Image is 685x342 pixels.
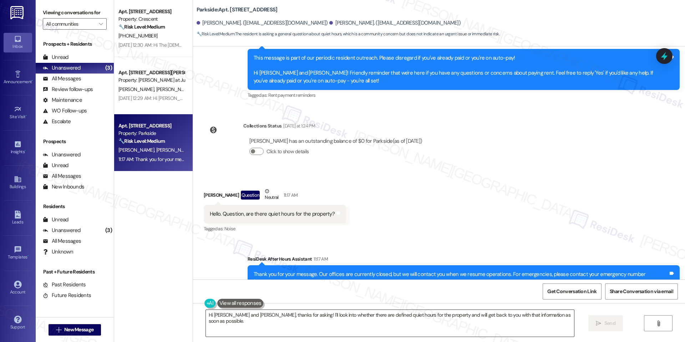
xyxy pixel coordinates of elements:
[248,255,680,265] div: ResiDesk After Hours Assistant
[26,113,27,118] span: •
[197,6,278,14] b: Parkside: Apt. [STREET_ADDRESS]
[605,283,678,300] button: Share Conversation via email
[118,138,165,144] strong: 🔧 Risk Level: Medium
[329,19,461,27] div: [PERSON_NAME]. ([EMAIL_ADDRESS][DOMAIN_NAME])
[36,268,114,276] div: Past + Future Residents
[43,96,82,104] div: Maintenance
[547,288,597,295] span: Get Conversation Link
[43,281,86,288] div: Past Residents
[4,208,32,228] a: Leads
[118,156,534,162] div: 11:17 AM: Thank you for your message. Our offices are currently closed, but we will contact you w...
[10,6,25,19] img: ResiDesk Logo
[604,320,615,327] span: Send
[43,227,81,234] div: Unanswered
[241,191,260,200] div: Question
[43,248,73,256] div: Unknown
[43,75,81,82] div: All Messages
[248,90,680,100] div: Tagged as:
[4,243,32,263] a: Templates •
[610,288,673,295] span: Share Conversation via email
[118,69,184,76] div: Apt. [STREET_ADDRESS][PERSON_NAME] at June Road 2
[254,271,668,286] div: Thank you for your message. Our offices are currently closed, but we will contact you when we res...
[118,86,156,92] span: [PERSON_NAME]
[263,187,280,202] div: Neutral
[43,183,84,191] div: New Inbounds
[43,54,68,61] div: Unread
[4,103,32,122] a: Site Visit •
[156,147,192,153] span: [PERSON_NAME]
[36,203,114,210] div: Residents
[197,31,234,37] strong: 🔧 Risk Level: Medium
[99,21,103,27] i: 
[36,40,114,48] div: Prospects + Residents
[206,310,574,337] textarea: Hi [PERSON_NAME] and [PERSON_NAME], thanks for asking! I'll look into whether there are defined q...
[36,138,114,145] div: Prospects
[103,225,114,236] div: (3)
[204,187,346,205] div: [PERSON_NAME]
[25,148,26,153] span: •
[118,76,184,84] div: Property: [PERSON_NAME] at June Road
[118,15,184,23] div: Property: Crescent
[43,172,81,180] div: All Messages
[118,122,184,130] div: Apt. [STREET_ADDRESS]
[43,107,87,115] div: WO Follow-ups
[4,138,32,157] a: Insights •
[224,226,235,232] span: Noise
[43,292,91,299] div: Future Residents
[43,237,81,245] div: All Messages
[118,95,605,101] div: [DATE] 12:29 AM: Hi [PERSON_NAME] and [PERSON_NAME], a gentle reminder that your rent is due and ...
[46,18,95,30] input: All communities
[197,30,499,38] span: : The resident is asking a general question about quiet hours, which is a community concern but d...
[243,122,281,130] div: Collections Status
[118,42,616,48] div: [DATE] 12:30 AM: Hi The [DEMOGRAPHIC_DATA][PERSON_NAME], a gentle reminder that your rent is due ...
[156,86,192,92] span: [PERSON_NAME]
[4,33,32,52] a: Inbox
[56,327,61,333] i: 
[43,162,68,169] div: Unread
[281,122,315,130] div: [DATE] at 1:24 PM
[103,62,114,74] div: (3)
[43,7,107,18] label: Viewing conversations for
[249,137,422,145] div: [PERSON_NAME] has an outstanding balance of $0 for Parkside (as of [DATE])
[543,283,601,300] button: Get Conversation Link
[596,321,601,326] i: 
[118,24,165,30] strong: 🔧 Risk Level: Medium
[254,54,668,85] div: This message is part of our periodic resident outreach. Please disregard if you've already paid o...
[32,78,33,83] span: •
[49,324,101,336] button: New Message
[312,255,328,263] div: 11:17 AM
[588,315,623,331] button: Send
[656,321,661,326] i: 
[268,92,316,98] span: Rent payment reminders
[43,118,71,125] div: Escalate
[118,8,184,15] div: Apt. [STREET_ADDRESS]
[43,64,81,72] div: Unanswered
[210,210,335,218] div: Hello. Question, are there quiet hours for the property?
[4,278,32,298] a: Account
[27,253,29,258] span: •
[118,32,157,39] span: [PHONE_NUMBER]
[197,19,328,27] div: [PERSON_NAME]. ([EMAIL_ADDRESS][DOMAIN_NAME])
[4,313,32,333] a: Support
[64,326,93,333] span: New Message
[4,173,32,192] a: Buildings
[43,216,68,223] div: Unread
[43,151,81,159] div: Unanswered
[43,86,93,93] div: Review follow-ups
[118,130,184,137] div: Property: Parkside
[204,223,346,234] div: Tagged as:
[267,148,309,155] label: Click to show details
[282,191,298,199] div: 11:17 AM
[118,147,156,153] span: [PERSON_NAME]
